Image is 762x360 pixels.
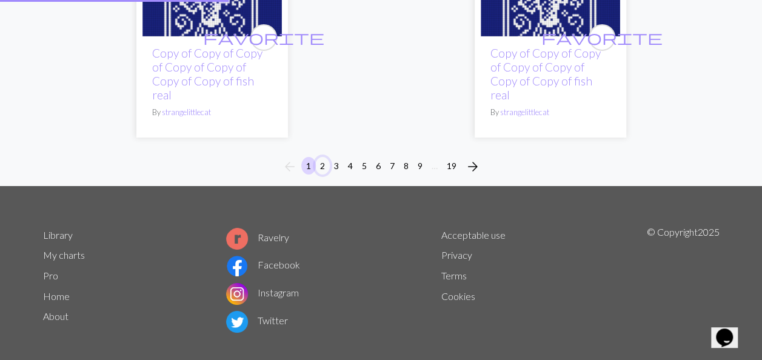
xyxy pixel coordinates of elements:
[711,312,750,348] iframe: chat widget
[226,228,248,250] img: Ravelry logo
[226,287,299,298] a: Instagram
[329,157,344,175] button: 3
[43,310,69,322] a: About
[357,157,372,175] button: 5
[399,157,413,175] button: 8
[43,270,58,281] a: Pro
[385,157,399,175] button: 7
[441,249,472,261] a: Privacy
[647,225,720,335] p: © Copyright 2025
[226,255,248,277] img: Facebook logo
[278,157,485,176] nav: Page navigation
[226,259,300,270] a: Facebook
[441,229,506,241] a: Acceptable use
[466,159,480,174] i: Next
[466,158,480,175] span: arrow_forward
[152,46,262,102] a: Copy of Copy of Copy of Copy of Copy of Copy of Copy of fish real
[490,46,601,102] a: Copy of Copy of Copy of Copy of Copy of Copy of Copy of fish real
[301,157,316,175] button: 1
[226,283,248,305] img: Instagram logo
[43,249,85,261] a: My charts
[226,232,289,243] a: Ravelry
[413,157,427,175] button: 9
[203,28,324,47] span: favorite
[589,24,615,51] button: favourite
[461,157,485,176] button: Next
[226,315,288,326] a: Twitter
[442,157,461,175] button: 19
[541,25,663,50] i: favourite
[441,270,467,281] a: Terms
[43,290,70,302] a: Home
[343,157,358,175] button: 4
[250,24,277,51] button: favourite
[152,107,272,118] p: By
[226,311,248,333] img: Twitter logo
[500,107,549,117] a: strangelittlecat
[541,28,663,47] span: favorite
[371,157,386,175] button: 6
[203,25,324,50] i: favourite
[43,229,73,241] a: Library
[315,157,330,175] button: 2
[441,290,475,302] a: Cookies
[162,107,211,117] a: strangelittlecat
[490,107,610,118] p: By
